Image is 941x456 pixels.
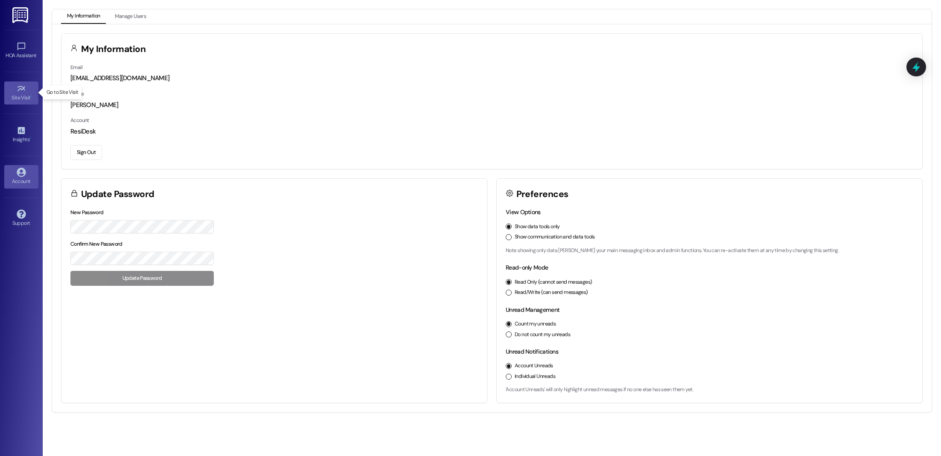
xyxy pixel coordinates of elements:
div: [EMAIL_ADDRESS][DOMAIN_NAME] [70,74,913,83]
label: Read/Write (can send messages) [515,289,588,296]
label: Account [70,117,89,124]
label: Show communication and data tools [515,233,595,241]
span: • [29,135,31,141]
h3: My Information [81,45,146,54]
h3: Preferences [516,190,568,199]
a: Insights • [4,123,38,146]
label: Read-only Mode [506,264,548,271]
label: Count my unreads [515,320,556,328]
label: Confirm New Password [70,241,122,247]
button: My Information [61,9,106,24]
a: Support [4,207,38,230]
label: Show data tools only [515,223,560,231]
label: Unread Management [506,306,559,314]
h3: Update Password [81,190,154,199]
p: Note: showing only data [PERSON_NAME] your main messaging inbox and admin functions. You can re-a... [506,247,913,255]
label: New Password [70,209,104,216]
button: Sign Out [70,145,102,160]
label: Do not count my unreads [515,331,570,339]
label: Unread Notifications [506,348,558,355]
label: Email [70,64,82,71]
label: Individual Unreads [515,373,555,380]
span: • [31,93,32,99]
div: [PERSON_NAME] [70,101,913,110]
label: Read Only (cannot send messages) [515,279,592,286]
label: View Options [506,208,541,216]
a: HOA Assistant [4,39,38,62]
p: Go to Site Visit [47,89,78,96]
a: Account [4,165,38,188]
div: ResiDesk [70,127,913,136]
button: Manage Users [109,9,152,24]
img: ResiDesk Logo [12,7,30,23]
a: Site Visit • [4,81,38,105]
label: Name [70,90,84,97]
label: Account Unreads [515,362,553,370]
p: 'Account Unreads' will only highlight unread messages if no one else has seen them yet. [506,386,913,394]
